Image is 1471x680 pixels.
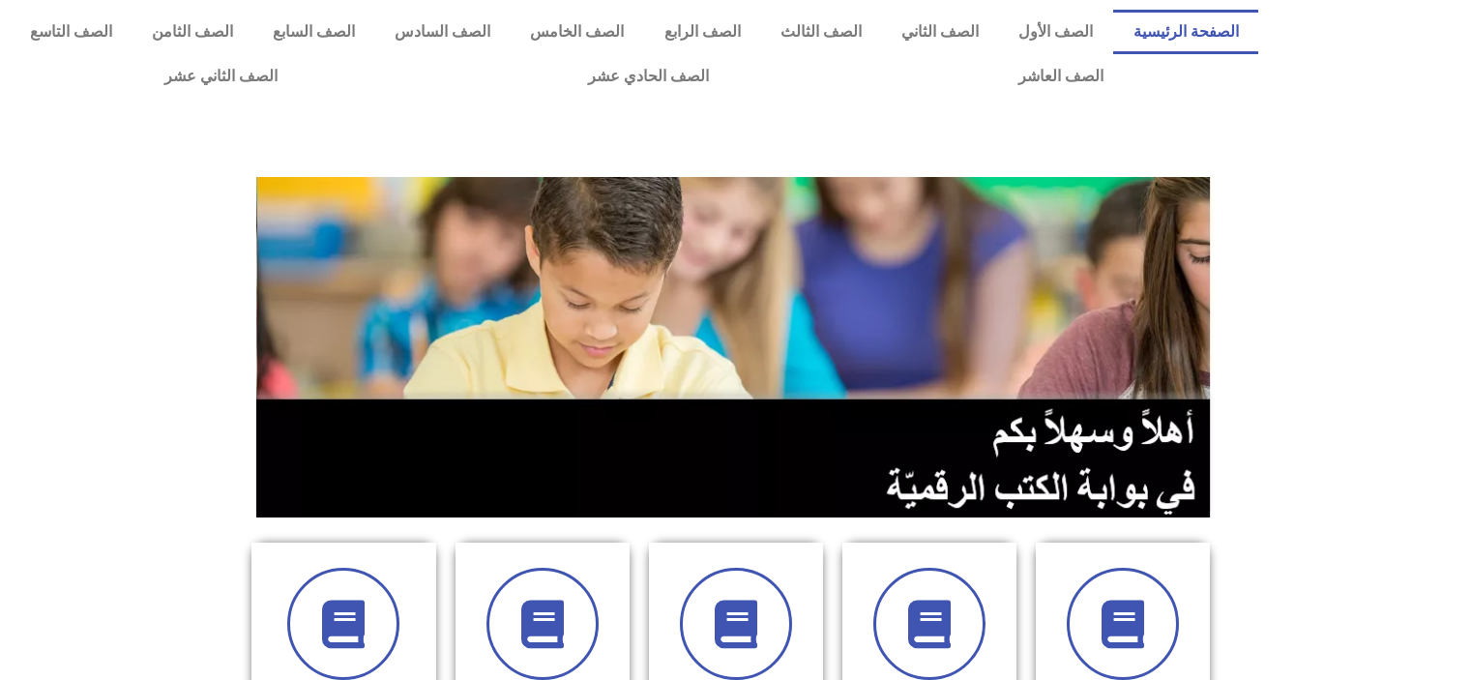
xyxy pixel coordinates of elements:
[1113,10,1258,54] a: الصفحة الرئيسية
[10,10,132,54] a: الصف التاسع
[432,54,863,99] a: الصف الحادي عشر
[864,54,1258,99] a: الصف العاشر
[511,10,644,54] a: الصف الخامس
[644,10,760,54] a: الصف الرابع
[132,10,252,54] a: الصف الثامن
[375,10,511,54] a: الصف السادس
[881,10,998,54] a: الصف الثاني
[760,10,881,54] a: الصف الثالث
[999,10,1113,54] a: الصف الأول
[10,54,432,99] a: الصف الثاني عشر
[252,10,374,54] a: الصف السابع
